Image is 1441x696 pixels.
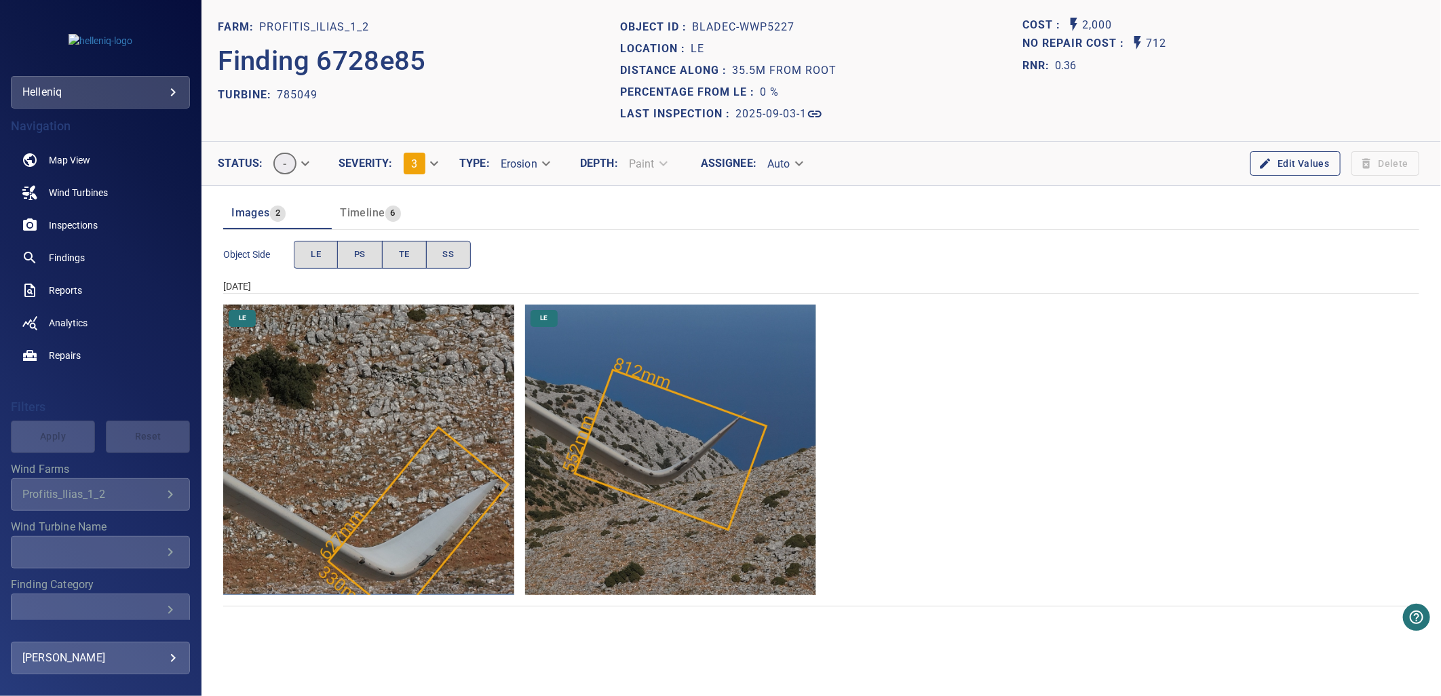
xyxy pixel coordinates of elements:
label: Type : [459,158,490,169]
div: objectSide [294,241,471,269]
div: 3 [393,147,447,180]
span: Wind Turbines [49,186,108,199]
label: Status : [218,158,263,169]
div: [PERSON_NAME] [22,647,178,669]
span: 2 [270,206,286,221]
label: Finding Category [11,579,190,590]
div: Erosion [490,152,559,176]
p: 35.5m from root [732,62,837,79]
svg: Auto No Repair Cost [1130,35,1146,51]
span: Images [231,206,269,219]
p: TURBINE: [218,87,277,103]
h1: RNR: [1022,58,1055,74]
span: Projected additional costs incurred by waiting 1 year to repair. This is a function of possible i... [1022,35,1130,53]
p: 0.36 [1055,58,1077,74]
span: Analytics [49,316,88,330]
div: Wind Farms [11,478,190,511]
img: Profitis_Ilias_1_2/785049/2025-09-03-1/2025-09-03-1/image63wp70.jpg [223,305,514,596]
p: 785049 [277,87,318,103]
div: Profitis_Ilias_1_2 [22,488,162,501]
p: 0 % [760,84,779,100]
a: 2025-09-03-1 [735,106,823,122]
label: Assignee : [701,158,756,169]
p: LE [691,41,704,57]
p: 2025-09-03-1 [735,106,807,122]
span: 6 [385,206,401,221]
button: TE [382,241,427,269]
h4: Navigation [11,119,190,133]
div: - [263,147,318,180]
a: map noActive [11,144,190,176]
button: PS [337,241,383,269]
label: Severity : [339,158,392,169]
p: Location : [620,41,691,57]
span: Timeline [340,206,385,219]
p: FARM: [218,19,259,35]
p: 712 [1146,35,1166,53]
button: SS [426,241,472,269]
a: analytics noActive [11,307,190,339]
p: Percentage from LE : [620,84,760,100]
h1: Cost : [1022,19,1066,32]
span: TE [399,247,410,263]
span: LE [231,313,254,323]
span: LE [311,247,321,263]
button: LE [294,241,338,269]
span: Object Side [223,248,294,261]
span: The ratio of the additional incurred cost of repair in 1 year and the cost of repairing today. Fi... [1022,55,1077,77]
span: Inspections [49,218,98,232]
span: Map View [49,153,90,167]
div: Auto [756,152,812,176]
span: PS [354,247,366,263]
label: Wind Farms [11,464,190,475]
label: Depth : [580,158,618,169]
div: helleniq [22,81,178,103]
a: inspections noActive [11,209,190,241]
svg: Auto Cost [1066,16,1082,33]
div: Wind Turbine Name [11,536,190,568]
div: Paint [618,152,676,176]
p: bladeC-WWP5227 [692,19,794,35]
p: Distance along : [620,62,732,79]
button: Edit Values [1250,151,1340,176]
p: Profitis_Ilias_1_2 [259,19,369,35]
p: 2,000 [1082,16,1112,35]
p: Last Inspection : [620,106,735,122]
div: helleniq [11,76,190,109]
a: windturbines noActive [11,176,190,209]
span: Reports [49,284,82,297]
img: helleniq-logo [69,34,132,47]
span: LE [533,313,556,323]
span: Repairs [49,349,81,362]
div: Finding Category [11,594,190,626]
p: Finding 6728e85 [218,41,426,81]
p: Object ID : [620,19,692,35]
span: 3 [411,157,417,170]
span: - [275,157,294,170]
span: The base labour and equipment costs to repair the finding. Does not include the loss of productio... [1022,16,1066,35]
h1: No Repair Cost : [1022,37,1130,50]
span: Findings [49,251,85,265]
span: SS [443,247,455,263]
label: Wind Turbine Name [11,522,190,533]
div: [DATE] [223,279,1419,293]
a: repairs noActive [11,339,190,372]
a: reports noActive [11,274,190,307]
h4: Filters [11,400,190,414]
a: findings noActive [11,241,190,274]
img: Profitis_Ilias_1_2/785049/2025-09-03-1/2025-09-03-1/image64wp71.jpg [525,305,816,596]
